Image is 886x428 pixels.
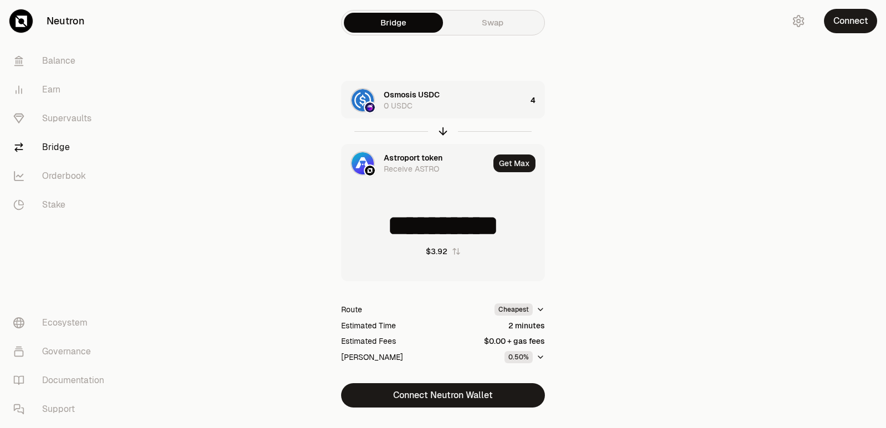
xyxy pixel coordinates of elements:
[4,162,120,190] a: Orderbook
[342,81,544,119] button: USDC LogoOsmosis LogoOsmosis USDC0 USDC4
[4,47,120,75] a: Balance
[493,154,535,172] button: Get Max
[365,166,375,176] img: Neutron Logo
[504,351,545,363] button: 0.50%
[494,303,545,316] button: Cheapest
[352,152,374,174] img: ASTRO Logo
[4,366,120,395] a: Documentation
[342,81,526,119] div: USDC LogoOsmosis LogoOsmosis USDC0 USDC
[4,337,120,366] a: Governance
[508,320,545,331] div: 2 minutes
[352,89,374,111] img: USDC Logo
[365,102,375,112] img: Osmosis Logo
[341,383,545,408] button: Connect Neutron Wallet
[494,303,533,316] div: Cheapest
[824,9,877,33] button: Connect
[384,163,439,174] div: Receive ASTRO
[341,304,362,315] div: Route
[4,75,120,104] a: Earn
[342,145,489,182] div: ASTRO LogoNeutron LogoAstroport tokenReceive ASTRO
[341,320,396,331] div: Estimated Time
[4,104,120,133] a: Supervaults
[384,152,442,163] div: Astroport token
[4,190,120,219] a: Stake
[426,246,461,257] button: $3.92
[384,89,440,100] div: Osmosis USDC
[426,246,447,257] div: $3.92
[504,351,533,363] div: 0.50%
[341,336,396,347] div: Estimated Fees
[4,308,120,337] a: Ecosystem
[344,13,443,33] a: Bridge
[4,395,120,424] a: Support
[384,100,413,111] div: 0 USDC
[484,336,545,347] div: $0.00 + gas fees
[530,81,544,119] div: 4
[341,352,403,363] div: [PERSON_NAME]
[4,133,120,162] a: Bridge
[443,13,542,33] a: Swap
